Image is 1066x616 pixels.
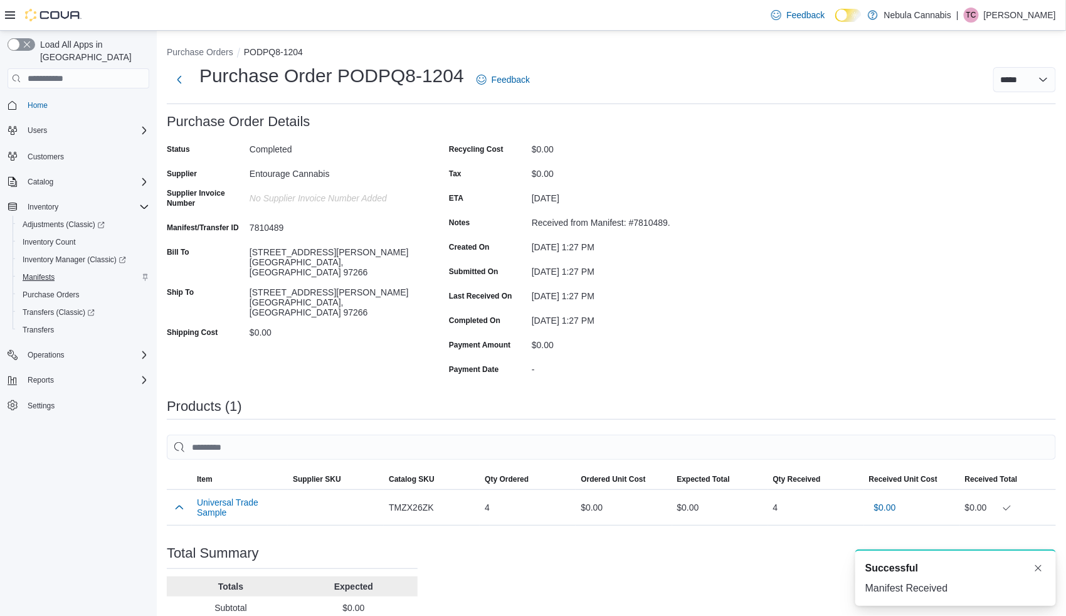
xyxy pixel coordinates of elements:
[197,474,213,484] span: Item
[23,255,126,265] span: Inventory Manager (Classic)
[672,495,768,520] div: $0.00
[18,217,149,232] span: Adjustments (Classic)
[8,91,149,447] nav: Complex example
[250,164,418,179] div: Entourage Cannabis
[3,198,154,216] button: Inventory
[167,399,242,414] h3: Products (1)
[965,500,1051,515] div: $0.00
[865,581,1046,596] div: Manifest Received
[865,561,918,576] span: Successful
[18,252,131,267] a: Inventory Manager (Classic)
[449,340,510,350] label: Payment Amount
[23,307,95,317] span: Transfers (Classic)
[449,144,504,154] label: Recycling Cost
[23,348,70,363] button: Operations
[532,335,700,350] div: $0.00
[13,216,154,233] a: Adjustments (Classic)
[485,474,529,484] span: Qty Ordered
[23,373,149,388] span: Reports
[23,237,76,247] span: Inventory Count
[18,322,59,337] a: Transfers
[864,469,960,489] button: Received Unit Cost
[384,469,480,489] button: Catalog SKU
[23,220,105,230] span: Adjustments (Classic)
[1031,561,1046,576] button: Dismiss toast
[532,164,700,179] div: $0.00
[3,346,154,364] button: Operations
[3,96,154,114] button: Home
[167,247,189,257] label: Bill To
[35,38,149,63] span: Load All Apps in [GEOGRAPHIC_DATA]
[167,169,197,179] label: Supplier
[532,213,700,228] div: Received from Manifest: #7810489.
[13,251,154,268] a: Inventory Manager (Classic)
[3,122,154,139] button: Users
[3,147,154,165] button: Customers
[28,125,47,135] span: Users
[250,218,418,233] div: 7810489
[532,286,700,301] div: [DATE] 1:27 PM
[28,202,58,212] span: Inventory
[23,148,149,164] span: Customers
[13,233,154,251] button: Inventory Count
[23,149,69,164] a: Customers
[768,495,864,520] div: 4
[172,580,290,593] p: Totals
[18,322,149,337] span: Transfers
[28,401,55,411] span: Settings
[956,8,959,23] p: |
[23,97,149,113] span: Home
[28,177,53,187] span: Catalog
[532,262,700,277] div: [DATE] 1:27 PM
[250,188,418,203] div: No Supplier Invoice Number added
[293,474,341,484] span: Supplier SKU
[786,9,825,21] span: Feedback
[874,501,896,514] span: $0.00
[532,237,700,252] div: [DATE] 1:27 PM
[865,561,1046,576] div: Notification
[167,46,1056,61] nav: An example of EuiBreadcrumbs
[449,169,462,179] label: Tax
[449,291,512,301] label: Last Received On
[28,100,48,110] span: Home
[964,8,979,23] div: Tobias Croslin
[28,152,64,162] span: Customers
[18,287,149,302] span: Purchase Orders
[965,474,1018,484] span: Received Total
[13,304,154,321] a: Transfers (Classic)
[472,67,535,92] a: Feedback
[250,139,418,154] div: Completed
[13,321,154,339] button: Transfers
[167,47,233,57] button: Purchase Orders
[167,144,190,154] label: Status
[288,469,384,489] button: Supplier SKU
[23,290,80,300] span: Purchase Orders
[884,8,951,23] p: Nebula Cannabis
[23,98,53,113] a: Home
[23,272,55,282] span: Manifests
[167,223,239,233] label: Manifest/Transfer ID
[773,474,821,484] span: Qty Received
[576,469,672,489] button: Ordered Unit Cost
[3,173,154,191] button: Catalog
[250,282,418,317] div: [STREET_ADDRESS][PERSON_NAME] [GEOGRAPHIC_DATA], [GEOGRAPHIC_DATA] 97266
[672,469,768,489] button: Expected Total
[449,193,463,203] label: ETA
[835,9,862,22] input: Dark Mode
[192,469,288,489] button: Item
[532,188,700,203] div: [DATE]
[23,174,58,189] button: Catalog
[532,139,700,154] div: $0.00
[197,497,283,518] button: Universal Trade Sample
[23,123,52,138] button: Users
[492,73,530,86] span: Feedback
[23,325,54,335] span: Transfers
[167,114,310,129] h3: Purchase Order Details
[23,398,149,413] span: Settings
[28,350,65,360] span: Operations
[13,268,154,286] button: Manifests
[677,474,730,484] span: Expected Total
[250,322,418,337] div: $0.00
[172,602,290,614] p: Subtotal
[23,123,149,138] span: Users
